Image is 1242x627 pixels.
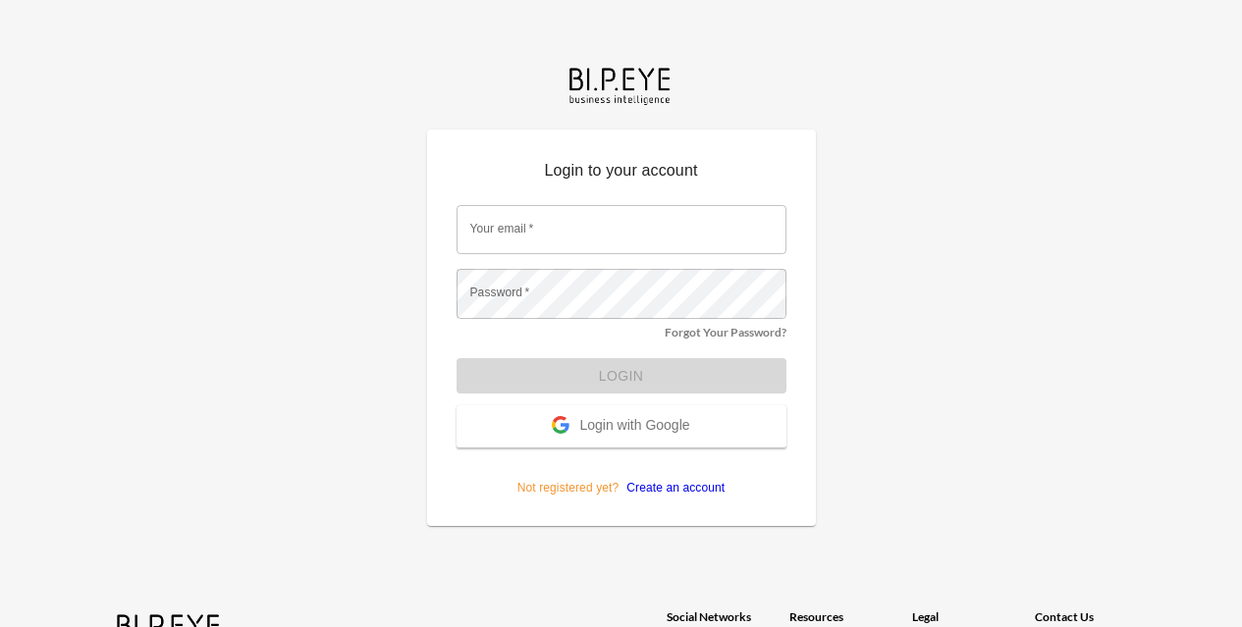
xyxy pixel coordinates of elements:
p: Not registered yet? [457,447,786,496]
a: Create an account [619,481,725,495]
a: Forgot Your Password? [665,325,786,340]
p: Login to your account [457,159,786,190]
button: Login with Google [457,405,786,447]
img: bipeye-logo [566,63,677,107]
span: Login with Google [579,417,689,437]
